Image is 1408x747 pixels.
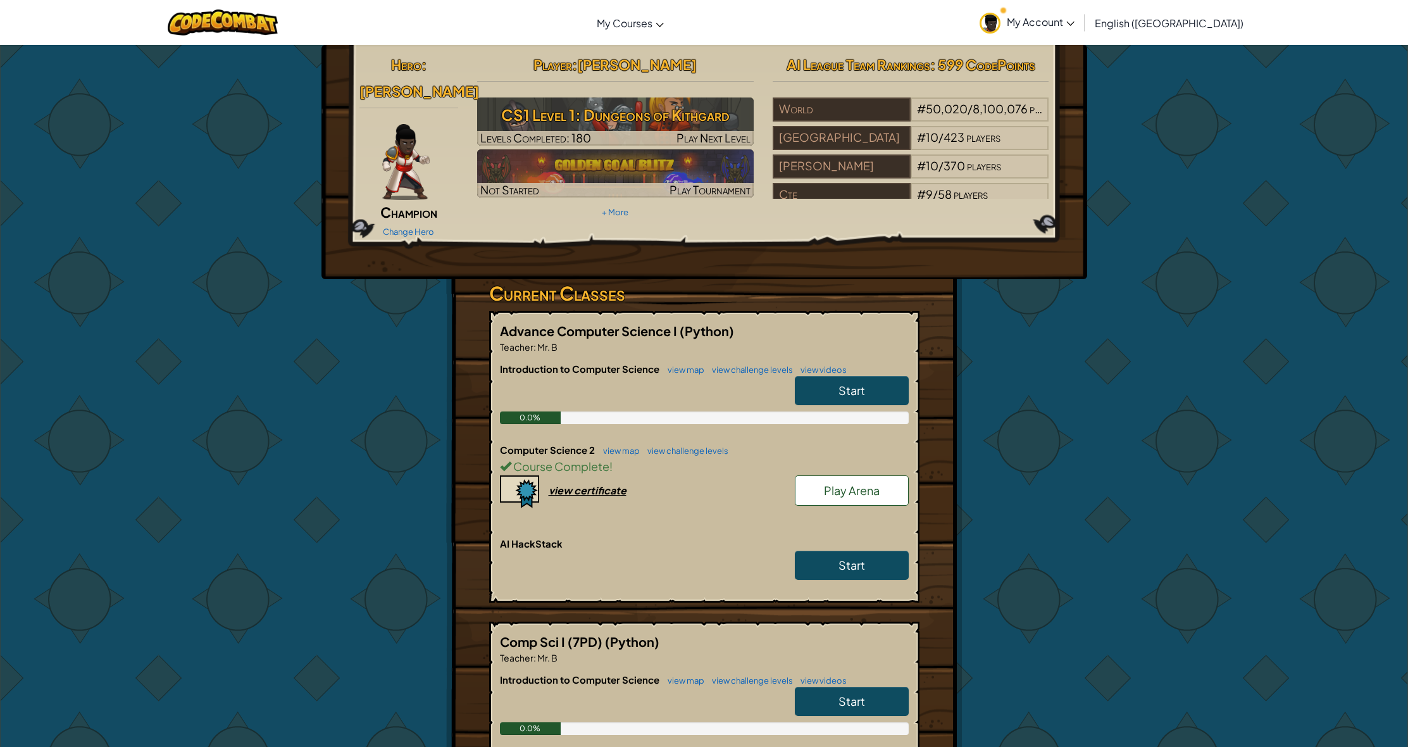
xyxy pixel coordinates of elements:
span: 370 [944,158,965,173]
span: Advance Computer Science I [500,323,680,339]
a: My Account [973,3,1081,42]
span: : [572,56,577,73]
span: players [954,187,988,201]
span: 8,100,076 [973,101,1028,116]
a: [PERSON_NAME]#10/370players [773,166,1049,181]
span: AI HackStack [500,537,563,549]
span: Mr. B [536,652,558,663]
a: English ([GEOGRAPHIC_DATA]) [1088,6,1250,40]
div: 0.0% [500,722,561,735]
span: players [967,158,1001,173]
span: Introduction to Computer Science [500,674,661,686]
a: view videos [794,675,847,686]
span: players [1030,101,1064,116]
a: My Courses [590,6,670,40]
span: Champion [380,203,437,221]
span: / [933,187,938,201]
a: view map [597,446,640,456]
span: players [966,130,1000,144]
a: Not StartedPlay Tournament [477,149,754,198]
span: Player [533,56,572,73]
span: Teacher [500,652,533,663]
span: Not Started [480,182,539,197]
span: / [968,101,973,116]
span: Mr. B [536,341,558,353]
span: : [533,652,536,663]
a: World#50,020/8,100,076players [773,110,1049,124]
span: My Account [1007,15,1075,28]
a: view challenge levels [706,365,793,375]
span: English ([GEOGRAPHIC_DATA]) [1095,16,1243,30]
img: certificate-icon.png [500,475,539,508]
span: Course Complete [511,459,609,474]
span: 9 [926,187,933,201]
span: Hero [391,56,421,73]
img: CodeCombat logo [168,9,278,35]
a: Cte#9/58players [773,195,1049,210]
span: Computer Science 2 [500,444,597,456]
span: My Courses [597,16,652,30]
a: Play Next Level [477,97,754,146]
img: CS1 Level 1: Dungeons of Kithgard [477,97,754,146]
span: Introduction to Computer Science [500,363,661,375]
span: 10 [926,130,938,144]
span: Start [838,558,865,572]
a: view map [661,365,704,375]
a: + More [602,207,628,217]
div: view certificate [549,484,626,497]
span: (Python) [680,323,734,339]
span: Start [838,383,865,398]
span: (Python) [605,634,659,650]
span: ! [609,459,613,474]
span: Comp Sci I (7PD) [500,634,605,650]
span: 58 [938,187,952,201]
span: # [917,187,926,201]
span: [PERSON_NAME] [359,82,479,100]
span: # [917,130,926,144]
div: Cte [773,183,911,207]
div: World [773,97,911,122]
a: view certificate [500,484,626,497]
a: view videos [794,365,847,375]
a: [GEOGRAPHIC_DATA]#10/423players [773,138,1049,153]
span: Teacher [500,341,533,353]
span: Play Next Level [676,130,751,145]
span: / [938,158,944,173]
span: / [938,130,944,144]
span: AI League Team Rankings [787,56,930,73]
img: avatar [980,13,1000,34]
span: Start [838,694,865,708]
span: Play Arena [824,483,880,498]
span: 423 [944,130,964,144]
img: Golden Goal [477,149,754,198]
img: champion-pose.png [382,124,430,200]
div: 0.0% [500,411,561,424]
span: : 599 CodePoints [930,56,1035,73]
h3: CS1 Level 1: Dungeons of Kithgard [477,101,754,129]
a: view challenge levels [706,675,793,686]
span: [PERSON_NAME] [577,56,697,73]
a: view challenge levels [641,446,728,456]
span: : [421,56,427,73]
a: Change Hero [383,227,434,237]
span: : [533,341,536,353]
span: Play Tournament [670,182,751,197]
div: [GEOGRAPHIC_DATA] [773,126,911,150]
span: 50,020 [926,101,968,116]
a: view map [661,675,704,686]
a: Start [795,551,909,580]
h3: Current Classes [489,279,919,308]
span: Levels Completed: 180 [480,130,591,145]
span: # [917,101,926,116]
div: [PERSON_NAME] [773,154,911,179]
span: # [917,158,926,173]
span: 10 [926,158,938,173]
